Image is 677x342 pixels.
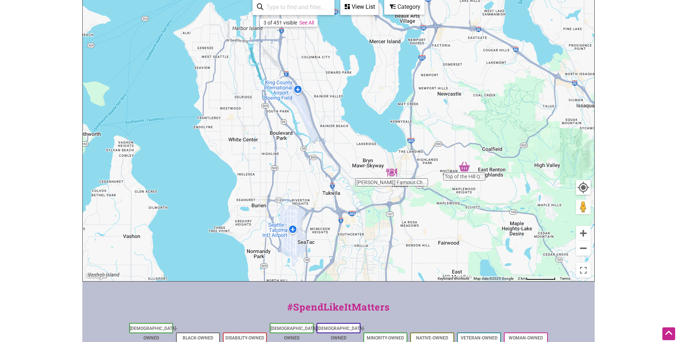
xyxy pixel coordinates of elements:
[416,335,448,341] a: Native-Owned
[270,326,318,341] a: [DEMOGRAPHIC_DATA]-Owned
[461,335,498,341] a: Veteran-Owned
[82,300,595,321] div: #SpendLikeItMatters
[575,262,591,278] button: Toggle fullscreen view
[299,20,314,26] a: See All
[383,164,400,181] div: Ezell's Famous Chicken
[576,226,591,241] button: Zoom in
[662,327,675,340] div: Scroll Back to Top
[367,335,404,341] a: Minority-Owned
[576,180,591,195] button: Your Location
[474,276,513,280] span: Map data ©2025 Google
[438,276,469,281] button: Keyboard shortcuts
[560,276,570,280] a: Terms
[576,200,591,214] button: Drag Pegman onto the map to open Street View
[456,158,473,175] div: Top of the Hill Quality Produce and Meat
[183,335,213,341] a: Black-Owned
[225,335,264,341] a: Disability-Owned
[317,326,365,341] a: [DEMOGRAPHIC_DATA]-Owned
[576,241,591,256] button: Zoom out
[85,272,109,281] img: Google
[85,272,109,281] a: Open this area in Google Maps (opens a new window)
[130,326,177,341] a: [DEMOGRAPHIC_DATA]-Owned
[263,20,297,26] div: 3 of 451 visible
[518,276,526,280] span: 2 km
[516,276,558,281] button: Map Scale: 2 km per 77 pixels
[509,335,543,341] a: Woman-Owned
